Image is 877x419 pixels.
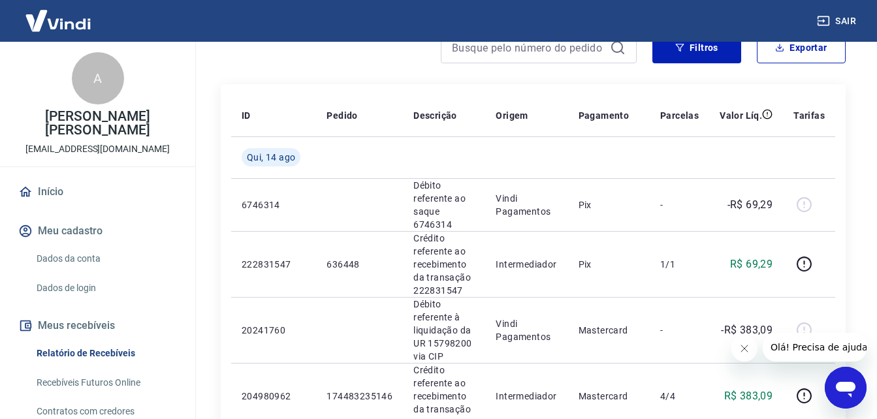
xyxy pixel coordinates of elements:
[72,52,124,104] div: A
[413,109,457,122] p: Descrição
[660,324,699,337] p: -
[242,390,306,403] p: 204980962
[242,198,306,211] p: 6746314
[16,217,180,245] button: Meu cadastro
[327,109,357,122] p: Pedido
[579,109,630,122] p: Pagamento
[16,178,180,206] a: Início
[763,333,867,362] iframe: Mensagem da empresa
[660,258,699,271] p: 1/1
[757,32,846,63] button: Exportar
[327,390,392,403] p: 174483235146
[452,38,605,57] input: Busque pelo número do pedido
[579,390,639,403] p: Mastercard
[31,369,180,396] a: Recebíveis Futuros Online
[721,322,773,338] p: -R$ 383,09
[727,197,773,213] p: -R$ 69,29
[413,298,475,363] p: Débito referente à liquidação da UR 15798200 via CIP
[496,258,557,271] p: Intermediador
[413,232,475,297] p: Crédito referente ao recebimento da transação 222831547
[242,324,306,337] p: 20241760
[793,109,825,122] p: Tarifas
[10,110,185,137] p: [PERSON_NAME] [PERSON_NAME]
[579,198,639,211] p: Pix
[660,109,699,122] p: Parcelas
[242,258,306,271] p: 222831547
[724,388,773,404] p: R$ 383,09
[413,179,475,231] p: Débito referente ao saque 6746314
[720,109,762,122] p: Valor Líq.
[16,1,101,40] img: Vindi
[660,198,699,211] p: -
[731,335,757,362] iframe: Fechar mensagem
[730,256,773,272] p: R$ 69,29
[247,151,295,164] span: Qui, 14 ago
[652,32,741,63] button: Filtros
[579,324,639,337] p: Mastercard
[825,367,867,409] iframe: Botão para abrir a janela de mensagens
[31,275,180,302] a: Dados de login
[31,245,180,272] a: Dados da conta
[496,192,557,218] p: Vindi Pagamentos
[496,317,557,343] p: Vindi Pagamentos
[579,258,639,271] p: Pix
[25,142,170,156] p: [EMAIL_ADDRESS][DOMAIN_NAME]
[242,109,251,122] p: ID
[496,390,557,403] p: Intermediador
[31,340,180,367] a: Relatório de Recebíveis
[814,9,861,33] button: Sair
[16,311,180,340] button: Meus recebíveis
[660,390,699,403] p: 4/4
[8,9,110,20] span: Olá! Precisa de ajuda?
[496,109,528,122] p: Origem
[327,258,392,271] p: 636448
